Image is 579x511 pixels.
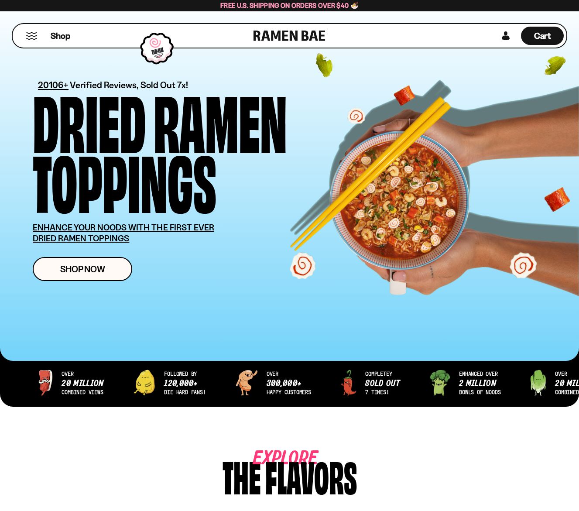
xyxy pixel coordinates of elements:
span: Cart [534,31,551,41]
u: ENHANCE YOUR NOODS WITH THE FIRST EVER DRIED RAMEN TOPPINGS [33,222,214,243]
a: Shop Now [33,257,132,281]
div: Toppings [33,149,216,209]
span: Free U.S. Shipping on Orders over $40 🍜 [220,1,359,10]
a: Shop [51,27,70,45]
span: Explore [253,455,291,463]
div: The [223,455,261,496]
button: Mobile Menu Trigger [26,32,38,40]
span: Shop [51,30,70,42]
span: Shop Now [60,264,105,274]
div: Dried [33,89,146,149]
a: Cart [521,24,564,48]
div: Ramen [154,89,287,149]
div: flavors [265,455,357,496]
